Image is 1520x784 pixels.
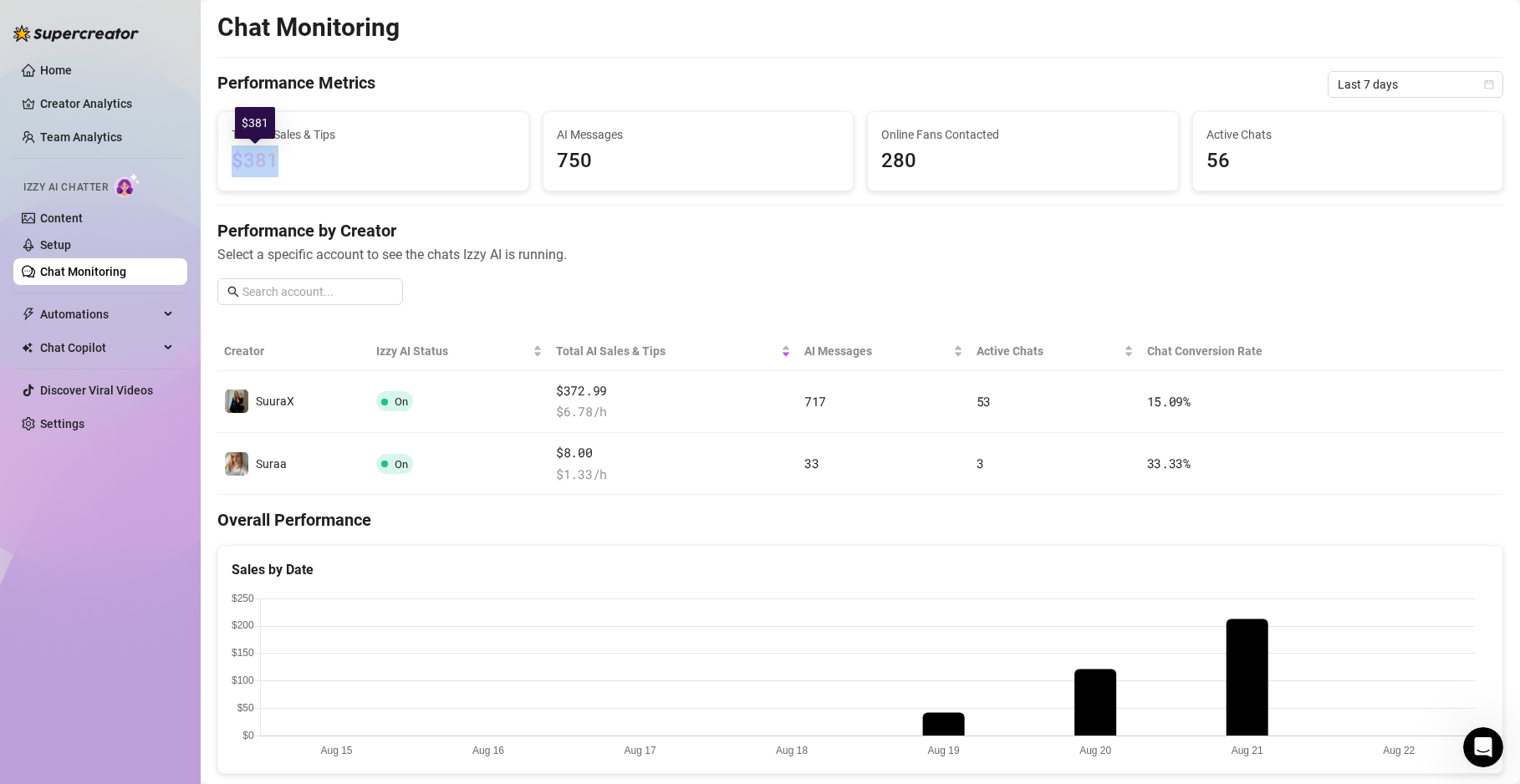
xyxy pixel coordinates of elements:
[1206,125,1490,144] span: Active Chats
[217,508,1503,532] h4: Overall Performance
[235,107,275,139] div: $381
[556,443,791,463] span: $8.00
[40,90,174,117] a: Creator Analytics
[395,395,408,408] span: On
[232,559,1489,580] div: Sales by Date
[804,393,826,410] span: 717
[217,332,370,371] th: Creator
[22,342,33,354] img: Chat Copilot
[256,395,294,408] span: SuuraX
[881,145,1165,177] span: 280
[217,71,375,98] h4: Performance Metrics
[556,402,791,422] span: $ 6.78 /h
[549,332,798,371] th: Total AI Sales & Tips
[256,457,287,471] span: Suraa
[217,244,1503,265] span: Select a specific account to see the chats Izzy AI is running.
[13,25,139,42] img: logo-BBDzfeDw.svg
[23,180,108,196] span: Izzy AI Chatter
[1147,455,1191,471] span: 33.33 %
[1147,393,1191,410] span: 15.09 %
[1338,72,1493,97] span: Last 7 days
[22,308,35,321] span: thunderbolt
[242,283,393,301] input: Search account...
[225,389,248,413] img: SuuraX
[1463,727,1503,767] iframe: Intercom live chat
[557,145,840,177] span: 750
[977,393,991,410] span: 53
[556,381,791,401] span: $372.99
[1484,79,1494,89] span: calendar
[376,342,529,360] span: Izzy AI Status
[40,417,84,430] a: Settings
[798,332,970,371] th: AI Messages
[40,301,159,328] span: Automations
[232,149,278,172] span: $381
[970,332,1140,371] th: Active Chats
[40,64,72,77] a: Home
[217,12,400,43] h2: Chat Monitoring
[1206,145,1490,177] span: 56
[556,465,791,485] span: $ 1.33 /h
[232,125,515,144] span: Total AI Sales & Tips
[40,265,126,278] a: Chat Monitoring
[395,458,408,471] span: On
[217,219,1503,242] h4: Performance by Creator
[804,455,819,471] span: 33
[40,238,71,252] a: Setup
[115,173,140,197] img: AI Chatter
[977,455,984,471] span: 3
[804,342,950,360] span: AI Messages
[40,384,153,397] a: Discover Viral Videos
[40,211,83,225] a: Content
[881,125,1165,144] span: Online Fans Contacted
[556,342,778,360] span: Total AI Sales & Tips
[227,286,239,298] span: search
[370,332,549,371] th: Izzy AI Status
[557,125,840,144] span: AI Messages
[977,342,1120,360] span: Active Chats
[1140,332,1375,371] th: Chat Conversion Rate
[40,334,159,361] span: Chat Copilot
[225,452,248,476] img: Suraa
[40,130,122,144] a: Team Analytics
